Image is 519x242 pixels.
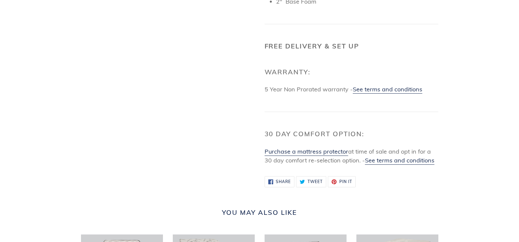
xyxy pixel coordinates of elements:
[265,68,438,76] h2: Warranty:
[339,180,352,184] span: Pin it
[365,157,434,165] a: See terms and conditions
[276,180,291,184] span: Share
[265,148,348,156] a: Purchase a mattress protector
[308,180,323,184] span: Tweet
[265,85,438,94] p: 5 Year Non Prorated warranty -
[353,85,422,94] a: See terms and conditions
[265,147,438,165] p: at time of sale and opt in for a 30 day comfort re-selection option. -
[265,42,359,50] strong: Free Delivery & Set Up
[265,130,438,138] h2: 30 Day Comfort Option:
[81,209,438,216] h2: You may also like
